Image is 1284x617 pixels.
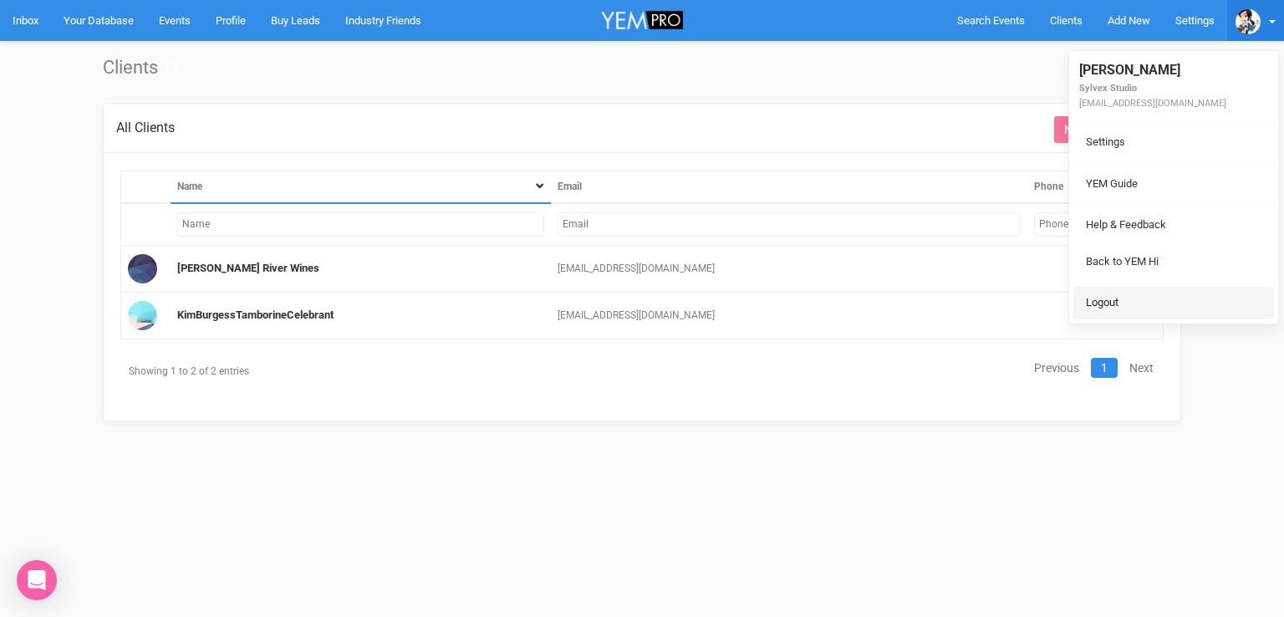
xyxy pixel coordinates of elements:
[1073,287,1274,319] a: Logout
[1079,83,1137,94] small: Sylvex Studio
[128,254,157,283] img: Profile Image
[1236,9,1261,34] img: open-uri20201104-4-5tl7zq
[1073,168,1274,201] a: YEM Guide
[551,246,1027,293] td: [EMAIL_ADDRESS][DOMAIN_NAME]
[551,171,1027,203] th: Email: activate to sort column ascending
[558,212,1021,237] input: Filter by Email
[1027,171,1163,203] th: Phone: activate to sort column ascending
[1034,212,1156,237] input: Filter by Phone
[1079,98,1226,109] small: [EMAIL_ADDRESS][DOMAIN_NAME]
[1091,358,1118,378] a: 1
[1119,358,1164,378] a: Next
[171,171,551,203] th: Name: activate to sort column descending
[1073,209,1274,242] a: Help & Feedback
[17,560,57,600] div: Open Intercom Messenger
[1108,14,1150,27] span: Add New
[1073,126,1274,159] a: Settings
[120,356,451,387] div: Showing 1 to 2 of 2 entries
[177,212,544,237] input: Filter by Name
[1050,14,1083,27] span: Clients
[1054,116,1129,143] a: New Client
[116,120,175,135] span: All Clients
[177,308,334,321] a: KimBurgessTamborineCelebrant
[1024,358,1089,378] a: Previous
[1079,62,1180,78] span: [PERSON_NAME]
[551,293,1027,339] td: [EMAIL_ADDRESS][DOMAIN_NAME]
[177,262,319,274] a: [PERSON_NAME] River Wines
[1073,246,1274,278] a: Back to YEM Hi
[128,301,157,330] img: Profile Image
[957,14,1025,27] span: Search Events
[103,58,1181,78] h1: Clients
